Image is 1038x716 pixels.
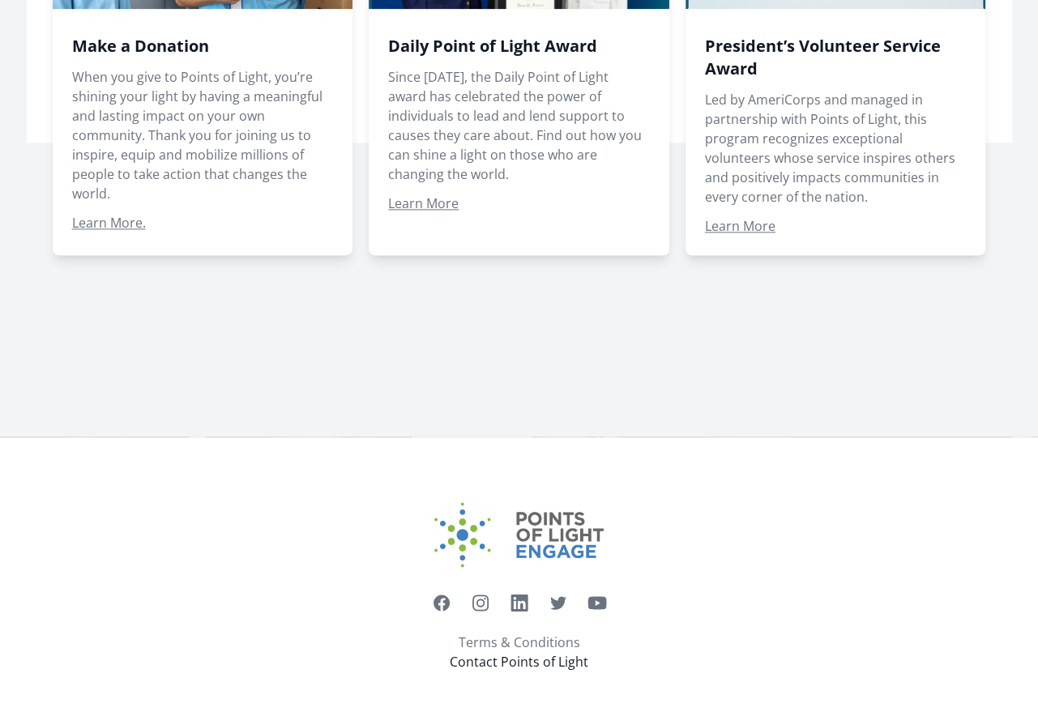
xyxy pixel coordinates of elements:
[434,502,604,567] img: Points of Light Engage
[388,35,597,57] a: Daily Point of Light Award
[459,632,580,651] a: Terms & Conditions
[450,651,588,671] a: Contact Points of Light
[705,35,941,79] a: President’s Volunteer Service Award
[72,35,209,57] a: Make a Donation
